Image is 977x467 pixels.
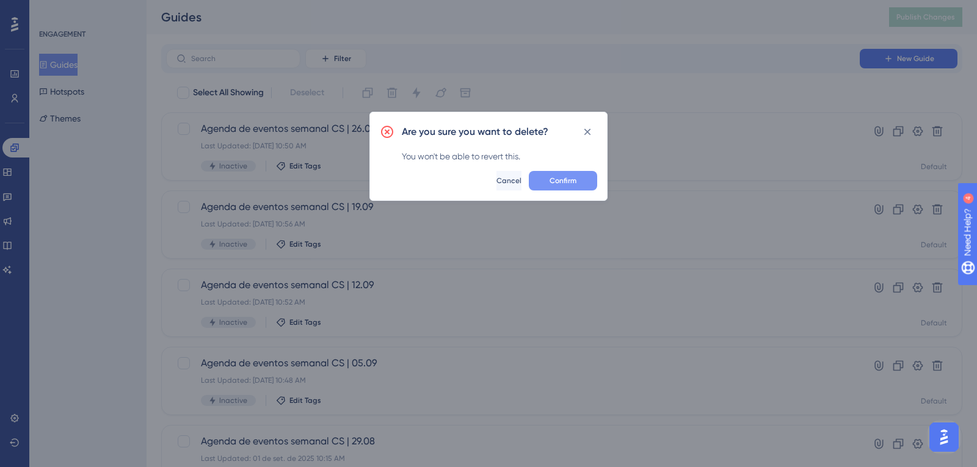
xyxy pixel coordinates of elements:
span: Confirm [550,176,576,186]
div: You won't be able to revert this. [402,149,597,164]
div: 4 [85,6,89,16]
iframe: UserGuiding AI Assistant Launcher [926,419,962,455]
span: Cancel [496,176,521,186]
h2: Are you sure you want to delete? [402,125,548,139]
span: Need Help? [29,3,76,18]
